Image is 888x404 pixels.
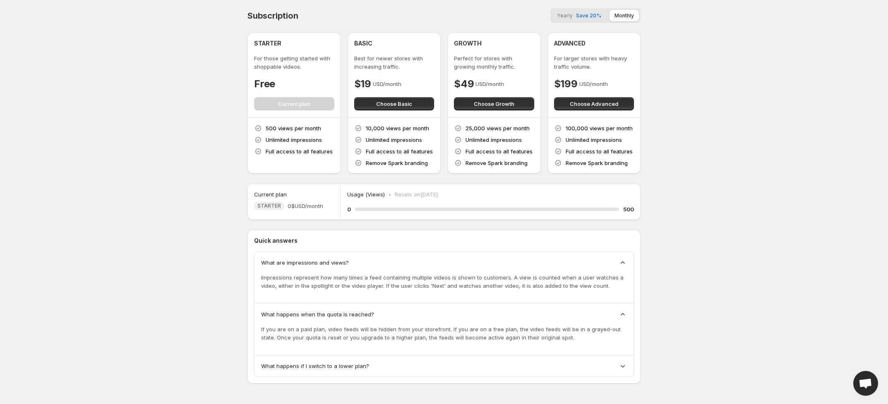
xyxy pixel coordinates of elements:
h5: 500 [623,205,634,213]
p: For those getting started with shoppable videos. [254,54,334,71]
h4: $49 [454,77,474,91]
p: If you are on a paid plan, video feeds will be hidden from your storefront. If you are on a free ... [261,325,627,342]
span: Save 20% [576,12,601,19]
button: Choose Basic [354,97,434,110]
p: Remove Spark branding [466,159,528,167]
p: Impressions represent how many times a feed containing multiple videos is shown to customers. A v... [261,273,627,290]
p: Unlimited impressions [366,136,422,144]
button: Choose Growth [454,97,534,110]
p: Full access to all features [466,147,533,155]
p: Unlimited impressions [466,136,522,144]
p: • [388,190,391,198]
h4: Subscription [247,11,298,21]
p: 500 views per month [266,124,321,132]
span: Choose Basic [376,100,412,108]
p: For larger stores with heavy traffic volume. [554,54,634,71]
p: Perfect for stores with growing monthly traffic. [454,54,534,71]
p: 100,000 views per month [566,124,633,132]
p: Unlimited impressions [266,136,322,144]
p: 25,000 views per month [466,124,530,132]
h4: BASIC [354,39,372,48]
h4: GROWTH [454,39,482,48]
p: Quick answers [254,237,634,245]
p: Best for newer stores with increasing traffic. [354,54,434,71]
p: Unlimited impressions [566,136,622,144]
h5: 0 [347,205,351,213]
p: Full access to all features [366,147,433,155]
h4: Free [254,77,275,91]
h4: $199 [554,77,578,91]
p: Full access to all features [266,147,333,155]
p: USD/month [475,80,504,88]
p: USD/month [373,80,401,88]
p: Remove Spark branding [566,159,628,167]
span: What are impressions and views? [261,258,349,267]
p: Resets on [DATE] [395,190,438,198]
p: Remove Spark branding [366,159,428,167]
h4: ADVANCED [554,39,586,48]
span: What happens when the quota is reached? [261,310,374,318]
p: Full access to all features [566,147,633,155]
span: 0$ USD/month [288,202,323,210]
h4: $19 [354,77,371,91]
p: USD/month [579,80,608,88]
span: Choose Advanced [570,100,618,108]
p: Usage (Views) [347,190,385,198]
div: Open chat [853,371,878,396]
span: Choose Growth [474,100,514,108]
button: Choose Advanced [554,97,634,110]
button: YearlySave 20% [552,10,606,21]
button: Monthly [610,10,639,21]
h5: Current plan [254,190,287,198]
p: 10,000 views per month [366,124,429,132]
span: What happens if I switch to a lower plan? [261,362,369,370]
span: Yearly [557,12,573,19]
h4: STARTER [254,39,281,48]
span: STARTER [257,203,281,209]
